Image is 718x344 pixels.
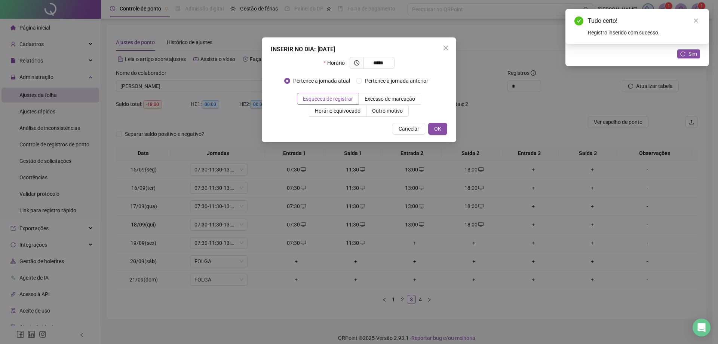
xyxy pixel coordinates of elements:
[399,125,419,133] span: Cancelar
[323,57,349,69] label: Horário
[393,123,425,135] button: Cancelar
[680,51,685,57] span: reload
[372,108,403,114] span: Outro motivo
[303,96,353,102] span: Esqueceu de registrar
[434,125,441,133] span: OK
[588,28,700,37] div: Registro inserido com sucesso.
[588,16,700,25] div: Tudo certo!
[365,96,415,102] span: Excesso de marcação
[428,123,447,135] button: OK
[354,60,359,66] span: clock-circle
[693,319,711,337] div: Open Intercom Messenger
[440,42,452,54] button: Close
[362,77,431,85] span: Pertence à jornada anterior
[271,45,447,54] div: INSERIR NO DIA : [DATE]
[315,108,360,114] span: Horário equivocado
[290,77,353,85] span: Pertence à jornada atual
[574,16,583,25] span: check-circle
[677,49,700,58] button: Sim
[692,16,700,25] a: Close
[688,50,697,58] span: Sim
[443,45,449,51] span: close
[693,18,699,23] span: close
